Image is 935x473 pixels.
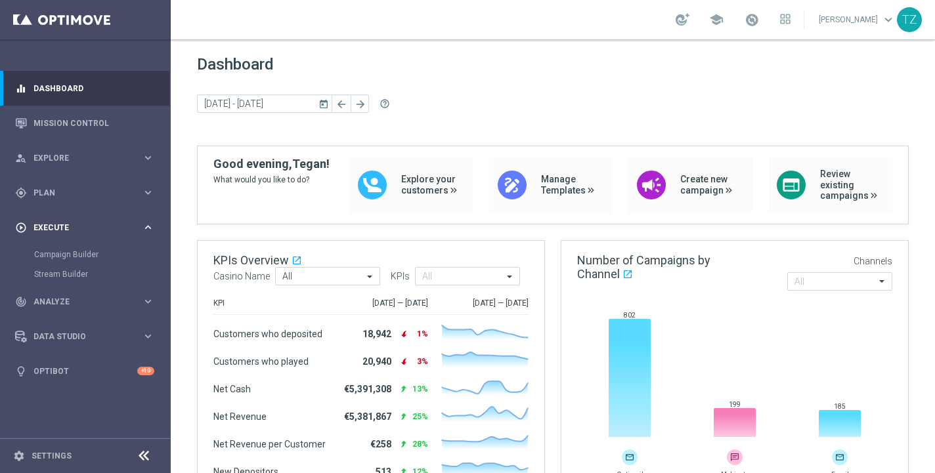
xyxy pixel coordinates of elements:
[33,298,142,306] span: Analyze
[897,7,922,32] div: TZ
[142,330,154,342] i: keyboard_arrow_right
[15,187,142,199] div: Plan
[15,354,154,388] div: Optibot
[14,222,155,233] button: play_circle_outline Execute keyboard_arrow_right
[15,152,142,164] div: Explore
[881,12,896,27] span: keyboard_arrow_down
[15,296,27,308] i: track_changes
[32,452,72,460] a: Settings
[137,367,154,375] div: +10
[14,331,155,342] button: Data Studio keyboard_arrow_right
[15,365,27,377] i: lightbulb
[33,154,142,162] span: Explore
[14,366,155,377] button: lightbulb Optibot +10
[15,83,27,94] i: equalizer
[709,12,724,27] span: school
[142,221,154,234] i: keyboard_arrow_right
[14,83,155,94] button: equalizer Dashboard
[13,450,25,462] i: settings
[34,269,137,279] a: Stream Builder
[142,186,154,199] i: keyboard_arrow_right
[33,189,142,197] span: Plan
[15,106,154,140] div: Mission Control
[14,297,155,307] button: track_changes Analyze keyboard_arrow_right
[15,152,27,164] i: person_search
[15,71,154,106] div: Dashboard
[15,296,142,308] div: Analyze
[14,153,155,163] button: person_search Explore keyboard_arrow_right
[33,354,137,388] a: Optibot
[142,295,154,308] i: keyboard_arrow_right
[34,245,169,264] div: Campaign Builder
[33,71,154,106] a: Dashboard
[33,224,142,232] span: Execute
[33,106,154,140] a: Mission Control
[33,333,142,340] span: Data Studio
[15,331,142,342] div: Data Studio
[15,222,27,234] i: play_circle_outline
[142,152,154,164] i: keyboard_arrow_right
[14,188,155,198] button: gps_fixed Plan keyboard_arrow_right
[34,249,137,260] a: Campaign Builder
[34,264,169,284] div: Stream Builder
[14,118,155,129] button: Mission Control
[15,187,27,199] i: gps_fixed
[15,222,142,234] div: Execute
[817,10,897,30] a: [PERSON_NAME]keyboard_arrow_down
